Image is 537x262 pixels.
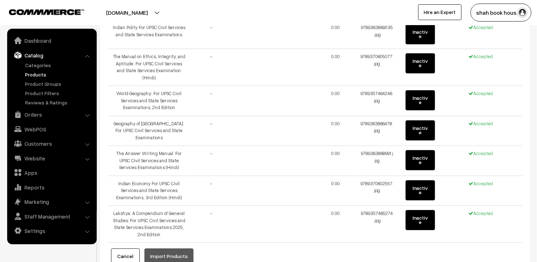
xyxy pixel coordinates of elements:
[357,176,398,206] td: 9789370602557.jpg
[315,20,357,49] td: 0.00
[9,34,94,47] a: Dashboard
[315,86,357,116] td: 0.00
[471,4,532,22] button: shah book hous…
[9,7,72,16] a: COMMMERCE
[23,99,94,106] a: Reviews & Ratings
[108,116,191,146] td: Geography of [GEOGRAPHIC_DATA]: For UPSC Civil Services and State Examinations
[357,49,398,86] td: 9789370605077.jpg
[406,150,435,170] button: Inactive
[469,91,493,97] span: Accepted
[357,146,398,176] td: 9789363868991.jpg
[108,49,191,86] td: The Manual on Ethics, Integrity, and Aptitude: For UPSC Civil Services and State Services Examina...
[191,206,232,243] td: -
[406,24,435,45] button: Inactive
[9,9,84,15] img: COMMMERCE
[191,146,232,176] td: -
[108,20,191,49] td: Indian Polity For UPSC Civil Services and State Services Examinations
[23,80,94,88] a: Product Groups
[108,206,191,243] td: Lakshya: A Compendium of General Studies: For UPSC Civil Services and State Services Examinations...
[9,210,94,223] a: Staff Management
[108,176,191,206] td: Indian Economy For UPSC Civil Services and State Services Examinations, 3rd Edition (Hindi)
[191,20,232,49] td: -
[469,211,493,216] span: Accepted
[81,4,173,22] button: [DOMAIN_NAME]
[315,116,357,146] td: 0.00
[23,61,94,69] a: Categories
[9,166,94,179] a: Apps
[23,71,94,78] a: Products
[517,7,528,18] img: user
[469,181,493,187] span: Accepted
[418,4,462,20] a: Hire an Expert
[406,121,435,141] button: Inactive
[9,123,94,136] a: WebPOS
[191,116,232,146] td: -
[9,181,94,194] a: Reports
[191,86,232,116] td: -
[357,20,398,49] td: 9789363869035.jpg
[406,53,435,74] button: Inactive
[357,206,398,243] td: 9789357465274.jpg
[191,49,232,86] td: -
[23,89,94,97] a: Product Filters
[108,86,191,116] td: World Geography: For UPSC Civil Services and State Services Examinations, 2nd Edition
[469,25,493,31] span: Accepted
[406,90,435,111] button: Inactive
[315,206,357,243] td: 0.00
[9,152,94,165] a: Website
[108,146,191,176] td: The Answer Writing Manual: For UPSC Civil Services and State Services Examinations (Hindi)
[315,49,357,86] td: 0.00
[9,195,94,208] a: Marketing
[9,224,94,237] a: Settings
[357,86,398,116] td: 9789357464246.jpg
[357,116,398,146] td: 9789363866478.jpg
[406,210,435,230] button: Inactive
[469,151,493,156] span: Accepted
[191,176,232,206] td: -
[9,108,94,121] a: Orders
[9,49,94,62] a: Catalog
[406,181,435,201] button: Inactive
[315,146,357,176] td: 0.00
[469,121,493,127] span: Accepted
[9,137,94,150] a: Customers
[315,176,357,206] td: 0.00
[469,54,493,60] span: Accepted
